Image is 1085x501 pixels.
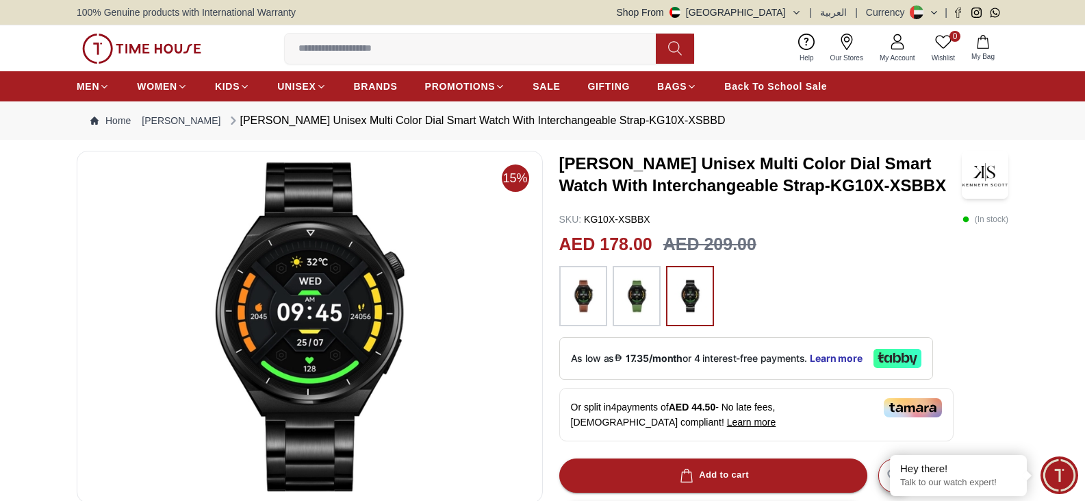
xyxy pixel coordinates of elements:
[855,5,858,19] span: |
[673,273,707,319] img: ...
[215,80,240,93] span: KIDS
[663,232,756,258] h3: AED 209.00
[962,212,1008,226] p: ( In stock )
[1041,456,1078,494] div: Chat Widget
[142,114,220,127] a: [PERSON_NAME]
[77,74,110,99] a: MEN
[215,74,250,99] a: KIDS
[794,53,819,63] span: Help
[533,80,560,93] span: SALE
[900,477,1017,489] p: Talk to our watch expert!
[822,31,871,66] a: Our Stores
[620,273,654,319] img: ...
[724,80,827,93] span: Back To School Sale
[949,31,960,42] span: 0
[825,53,869,63] span: Our Stores
[77,101,1008,140] nav: Breadcrumb
[77,5,296,19] span: 100% Genuine products with International Warranty
[559,214,582,225] span: SKU :
[727,417,776,428] span: Learn more
[277,80,316,93] span: UNISEX
[884,398,942,417] img: Tamara
[587,74,630,99] a: GIFTING
[900,462,1017,476] div: Hey there!
[227,112,726,129] div: [PERSON_NAME] Unisex Multi Color Dial Smart Watch With Interchangeable Strap-KG10X-XSBBD
[657,74,697,99] a: BAGS
[559,212,650,226] p: KG10X-XSBBX
[425,74,506,99] a: PROMOTIONS
[669,7,680,18] img: United Arab Emirates
[926,53,960,63] span: Wishlist
[971,8,982,18] a: Instagram
[137,80,177,93] span: WOMEN
[945,5,947,19] span: |
[277,74,326,99] a: UNISEX
[425,80,496,93] span: PROMOTIONS
[669,402,715,413] span: AED 44.50
[617,5,802,19] button: Shop From[GEOGRAPHIC_DATA]
[502,164,529,192] span: 15%
[657,80,687,93] span: BAGS
[77,80,99,93] span: MEN
[533,74,560,99] a: SALE
[953,8,963,18] a: Facebook
[677,467,749,483] div: Add to cart
[587,80,630,93] span: GIFTING
[866,5,910,19] div: Currency
[88,162,531,491] img: Kenneth Scott Unisex Multi Color Dial Smart Watch With Interchangeable Strap-KG10X-XSBBD
[354,80,398,93] span: BRANDS
[82,34,201,64] img: ...
[966,51,1000,62] span: My Bag
[559,388,954,441] div: Or split in 4 payments of - No late fees, [DEMOGRAPHIC_DATA] compliant!
[820,5,847,19] button: العربية
[559,232,652,258] h2: AED 178.00
[874,53,921,63] span: My Account
[566,273,600,319] img: ...
[923,31,963,66] a: 0Wishlist
[354,74,398,99] a: BRANDS
[810,5,813,19] span: |
[791,31,822,66] a: Help
[559,459,867,493] button: Add to cart
[962,151,1008,199] img: Kenneth Scott Unisex Multi Color Dial Smart Watch With Interchangeable Strap-KG10X-XSBBX
[90,114,131,127] a: Home
[990,8,1000,18] a: Whatsapp
[137,74,188,99] a: WOMEN
[559,153,962,197] h3: [PERSON_NAME] Unisex Multi Color Dial Smart Watch With Interchangeable Strap-KG10X-XSBBX
[963,32,1003,64] button: My Bag
[724,74,827,99] a: Back To School Sale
